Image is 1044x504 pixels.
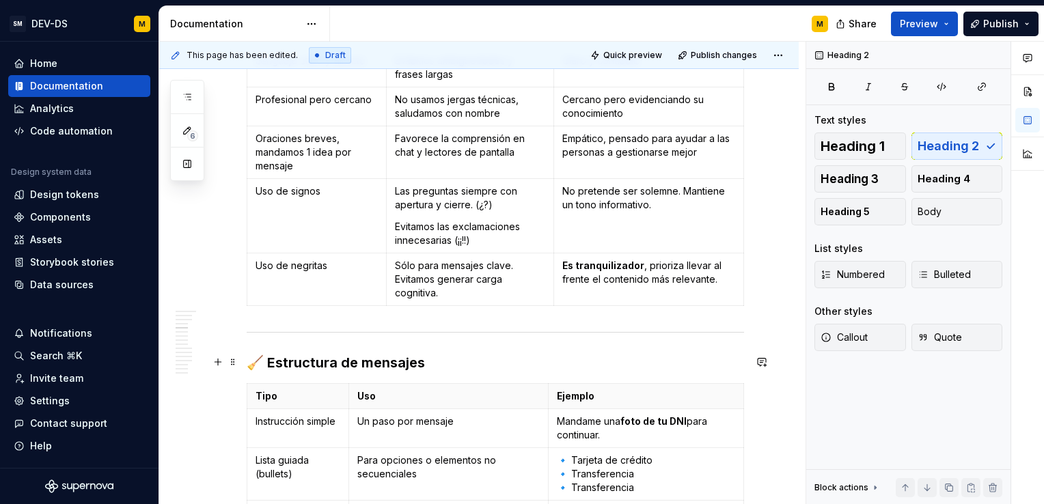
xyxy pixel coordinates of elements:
a: Components [8,206,150,228]
span: Publish [983,17,1019,31]
a: Code automation [8,120,150,142]
div: Home [30,57,57,70]
button: Quick preview [586,46,668,65]
p: Favorece la comprensión en chat y lectores de pantalla [395,132,545,159]
span: Body [918,205,942,219]
a: Data sources [8,274,150,296]
h3: 🧹 Estructura de mensajes [247,353,744,372]
p: Cercano pero evidenciando su conocimiento [562,93,735,120]
div: Other styles [814,305,873,318]
div: Text styles [814,113,866,127]
span: 6 [187,130,198,141]
span: Share [849,17,877,31]
span: Heading 5 [821,205,870,219]
div: Help [30,439,52,453]
div: Block actions [814,482,868,493]
p: Para opciones o elementos no secuenciales [357,453,540,481]
strong: Es tranquilizador [562,260,644,271]
p: , prioriza llevar al frente el contenido más relevante. [562,259,735,286]
button: Bulleted [911,261,1003,288]
div: Search ⌘K [30,349,82,363]
p: Un paso por mensaje [357,415,540,428]
span: Publish changes [691,50,757,61]
strong: foto de tu DNI [620,415,687,427]
div: Block actions [814,478,881,497]
div: DEV-DS [31,17,68,31]
p: No pretende ser solemne. Mantiene un tono informativo. [562,184,735,212]
div: SM [10,16,26,32]
span: Callout [821,331,868,344]
button: Preview [891,12,958,36]
div: List styles [814,242,863,255]
button: Notifications [8,322,150,344]
button: Heading 4 [911,165,1003,193]
button: Help [8,435,150,457]
div: Code automation [30,124,113,138]
div: Components [30,210,91,224]
span: Preview [900,17,938,31]
div: Contact support [30,417,107,430]
p: Mandame una para continuar. [557,415,735,442]
div: Analytics [30,102,74,115]
button: Contact support [8,412,150,434]
p: 🔹 Tarjeta de crédito 🔹 Transferencia 🔹 Transferencia [557,453,735,494]
button: Quote [911,324,1003,351]
div: Documentation [30,79,103,93]
a: Documentation [8,75,150,97]
div: Storybook stories [30,255,114,269]
p: Empático, pensado para ayudar a las personas a gestionarse mejor [562,132,735,159]
p: Sólo para mensajes clave. Evitamos generar carga cognitiva. [395,259,545,300]
div: Settings [30,394,70,408]
strong: Ejemplo [557,390,594,402]
span: Quick preview [603,50,662,61]
button: Heading 1 [814,132,906,160]
strong: Tipo [256,390,277,402]
p: Oraciones breves, mandamos 1 idea por mensaje [256,132,378,173]
div: M [139,18,146,29]
button: Body [911,198,1003,225]
p: Las preguntas siempre con apertura y cierre. (¿?) [395,184,545,212]
p: Uso de signos [256,184,378,198]
div: Notifications [30,326,92,340]
span: Quote [918,331,962,344]
span: This page has been edited. [187,50,298,61]
div: Invite team [30,372,83,385]
div: Data sources [30,278,94,292]
a: Invite team [8,367,150,389]
a: Home [8,53,150,74]
p: Lista guiada (bullets) [256,453,340,481]
span: Heading 3 [821,172,879,186]
span: Draft [325,50,346,61]
p: No usamos jergas técnicas, saludamos con nombre [395,93,545,120]
div: Design system data [11,167,92,178]
p: Evitamos las exclamaciones innecesarias (¡¡!!) [395,220,545,247]
div: Documentation [170,17,299,31]
a: Design tokens [8,184,150,206]
a: Analytics [8,98,150,120]
p: Uso de negritas [256,259,378,272]
button: SMDEV-DSM [3,9,156,38]
button: Publish changes [674,46,763,65]
span: Heading 4 [918,172,970,186]
span: Heading 1 [821,139,885,153]
button: Search ⌘K [8,345,150,367]
button: Callout [814,324,906,351]
div: Assets [30,233,62,247]
svg: Supernova Logo [45,479,113,493]
a: Storybook stories [8,251,150,273]
span: Numbered [821,268,885,281]
strong: Uso [357,390,376,402]
a: Assets [8,229,150,251]
button: Heading 3 [814,165,906,193]
span: Bulleted [918,268,971,281]
button: Share [829,12,885,36]
button: Publish [963,12,1039,36]
button: Numbered [814,261,906,288]
button: Heading 5 [814,198,906,225]
a: Settings [8,390,150,412]
div: M [816,18,823,29]
div: Design tokens [30,188,99,201]
p: Instrucción simple [256,415,340,428]
p: Profesional pero cercano [256,93,378,107]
